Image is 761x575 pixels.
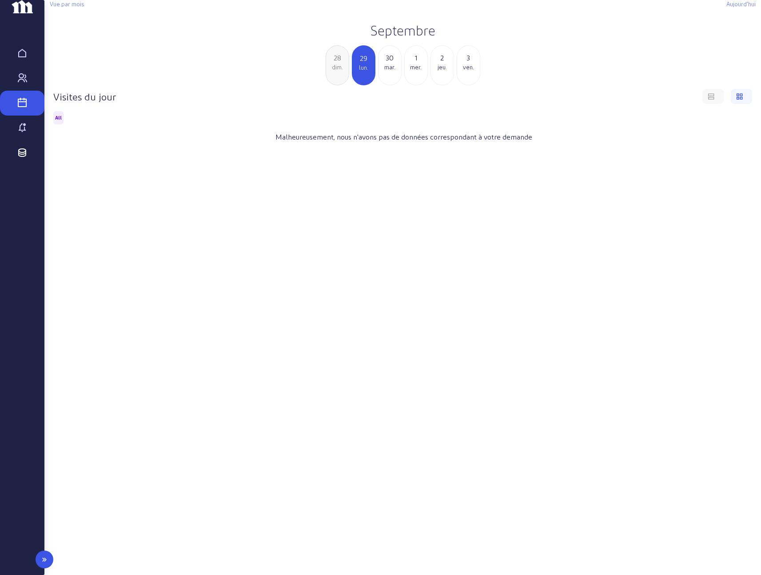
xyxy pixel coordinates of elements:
[326,52,349,63] div: 28
[431,52,454,63] div: 2
[353,64,375,72] div: lun.
[326,63,349,71] div: dim.
[457,63,480,71] div: ven.
[726,0,756,7] span: Aujourd'hui
[457,52,480,63] div: 3
[50,0,84,7] span: Vue par mois
[353,53,375,64] div: 29
[53,90,116,103] h4: Visites du jour
[431,63,454,71] div: jeu.
[55,115,62,121] span: All
[379,63,401,71] div: mar.
[405,52,427,63] div: 1
[50,22,756,38] h2: Septembre
[275,132,532,142] span: Malheureusement, nous n'avons pas de données correspondant à votre demande
[379,52,401,63] div: 30
[405,63,427,71] div: mer.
